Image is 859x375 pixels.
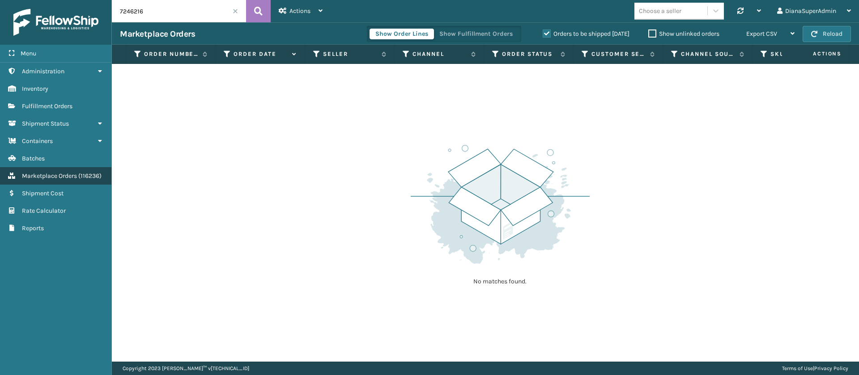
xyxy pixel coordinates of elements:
span: Rate Calculator [22,207,66,215]
span: Shipment Status [22,120,69,127]
span: Administration [22,67,64,75]
label: SKU [770,50,825,58]
img: logo [13,9,98,36]
button: Show Fulfillment Orders [434,29,519,39]
label: Show unlinked orders [648,30,719,38]
span: ( 116236 ) [78,172,102,180]
span: Inventory [22,85,48,93]
button: Show Order Lines [370,29,434,39]
button: Reload [803,26,851,42]
label: Seller [323,50,377,58]
label: Order Status [502,50,556,58]
label: Channel Source [681,50,735,58]
span: Actions [785,46,847,61]
span: Shipment Cost [22,190,64,197]
span: Reports [22,224,44,232]
span: Menu [21,50,36,57]
span: Actions [289,7,310,15]
span: Containers [22,137,53,145]
label: Orders to be shipped [DATE] [543,30,629,38]
label: Order Number [144,50,198,58]
span: Batches [22,155,45,162]
label: Order Date [234,50,288,58]
a: Privacy Policy [814,365,848,371]
div: Choose a seller [639,6,681,16]
span: Fulfillment Orders [22,102,72,110]
a: Terms of Use [782,365,813,371]
span: Export CSV [746,30,777,38]
h3: Marketplace Orders [120,29,195,39]
span: Marketplace Orders [22,172,77,180]
div: | [782,362,848,375]
label: Customer Service Order Number [591,50,646,58]
label: Channel [412,50,467,58]
p: Copyright 2023 [PERSON_NAME]™ v [TECHNICAL_ID] [123,362,249,375]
